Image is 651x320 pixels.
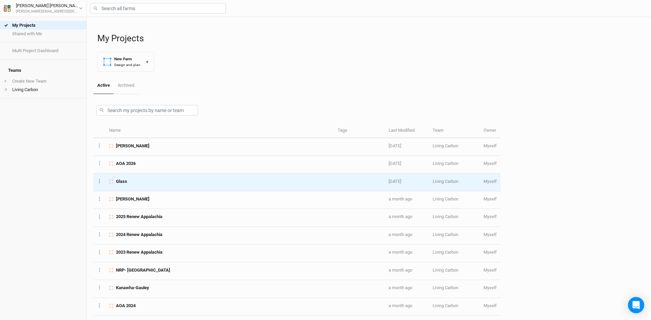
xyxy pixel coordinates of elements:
[429,156,480,173] td: Living Carbon
[429,244,480,262] td: Living Carbon
[116,196,150,202] span: Wisniewski
[389,250,412,255] span: Jul 23, 2025 3:24 PM
[389,303,412,308] span: Jul 23, 2025 2:54 PM
[484,303,497,308] span: andy@livingcarbon.com
[429,227,480,244] td: Living Carbon
[116,178,127,185] span: Glass
[429,209,480,227] td: Living Carbon
[484,161,497,166] span: andy@livingcarbon.com
[389,285,412,290] span: Jul 23, 2025 3:14 PM
[429,138,480,156] td: Living Carbon
[114,62,140,67] div: Design and plan
[484,214,497,219] span: andy@livingcarbon.com
[16,2,79,9] div: [PERSON_NAME] [PERSON_NAME]
[116,303,136,309] span: AOA 2024
[96,105,198,115] input: Search my projects by name or team
[4,79,6,84] span: +
[429,191,480,209] td: Living Carbon
[116,267,170,273] span: NRP- Colony Bay
[116,285,149,291] span: Kanawha-Gauley
[116,214,162,220] span: 2025 Renew Appalachia
[97,33,644,44] h1: My Projects
[480,124,500,138] th: Owner
[484,250,497,255] span: andy@livingcarbon.com
[429,298,480,316] td: Living Carbon
[484,143,497,148] span: andy@livingcarbon.com
[4,64,82,77] h4: Teams
[3,2,83,14] button: [PERSON_NAME] [PERSON_NAME][PERSON_NAME][EMAIL_ADDRESS][DOMAIN_NAME]
[389,161,401,166] span: Aug 12, 2025 4:06 PM
[484,179,497,184] span: andy@livingcarbon.com
[114,77,138,93] a: Archived
[114,56,140,62] div: New Farm
[116,232,162,238] span: 2024 Renew Appalachia
[429,280,480,298] td: Living Carbon
[389,196,412,201] span: Jul 23, 2025 3:55 PM
[628,297,644,313] div: Open Intercom Messenger
[389,268,412,273] span: Jul 23, 2025 3:19 PM
[90,3,226,14] input: Search all farms
[429,174,480,191] td: Living Carbon
[484,285,497,290] span: andy@livingcarbon.com
[385,124,429,138] th: Last Modified
[484,196,497,201] span: andy@livingcarbon.com
[389,143,401,148] span: Aug 13, 2025 12:28 PM
[116,161,136,167] span: AOA 2026
[105,124,334,138] th: Name
[429,262,480,280] td: Living Carbon
[429,124,480,138] th: Team
[94,77,114,94] a: Active
[389,179,401,184] span: Aug 12, 2025 1:35 PM
[16,9,79,14] div: [PERSON_NAME][EMAIL_ADDRESS][DOMAIN_NAME]
[484,268,497,273] span: andy@livingcarbon.com
[334,124,385,138] th: Tags
[484,232,497,237] span: andy@livingcarbon.com
[146,58,149,65] div: +
[116,143,150,149] span: Phillips
[116,249,162,255] span: 2023 Renew Appalachia
[389,232,412,237] span: Jul 23, 2025 3:27 PM
[389,214,412,219] span: Jul 23, 2025 3:49 PM
[97,52,154,72] button: New FarmDesign and plan+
